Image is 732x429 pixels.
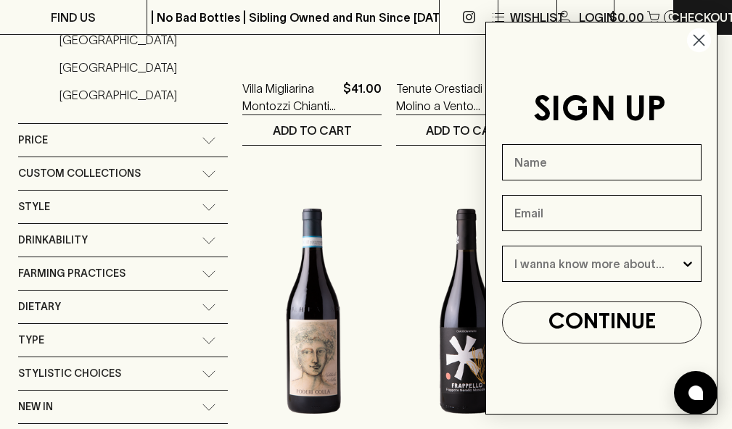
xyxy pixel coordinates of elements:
a: [GEOGRAPHIC_DATA] [53,28,228,52]
span: Custom Collections [18,164,141,183]
button: ADD TO CART [242,115,382,145]
div: Farming Practices [18,257,228,290]
p: $41.00 [343,80,382,114]
span: Type [18,331,44,349]
div: FLYOUT Form [471,7,732,429]
div: New In [18,391,228,423]
input: I wanna know more about... [514,246,680,281]
div: Price [18,124,228,157]
img: bubble-icon [688,386,703,400]
div: Style [18,191,228,223]
div: Dietary [18,291,228,323]
a: Villa Migliarina Montozzi Chianti Superiore 2022 [242,80,337,114]
span: Style [18,198,50,216]
div: Custom Collections [18,157,228,190]
p: ADD TO CART [426,122,505,139]
p: FIND US [51,9,96,26]
input: Name [502,144,702,180]
button: Show Options [680,246,695,281]
span: SIGN UP [533,94,666,128]
input: Email [502,195,702,231]
button: Close dialog [686,28,712,53]
div: Drinkability [18,224,228,257]
button: ADD TO CART [396,115,535,145]
span: Price [18,131,48,149]
span: New In [18,398,53,416]
span: Farming Practices [18,265,126,283]
div: Type [18,324,228,357]
button: CONTINUE [502,301,702,343]
span: Drinkability [18,231,88,249]
span: Stylistic Choices [18,365,121,383]
a: [GEOGRAPHIC_DATA] [53,83,228,107]
p: ADD TO CART [273,122,352,139]
a: [GEOGRAPHIC_DATA] [53,55,228,80]
a: Tenute Orestiadi Molino a Vento Nerello Mascalese 2022 [396,80,487,114]
span: Dietary [18,298,61,316]
div: Stylistic Choices [18,357,228,390]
